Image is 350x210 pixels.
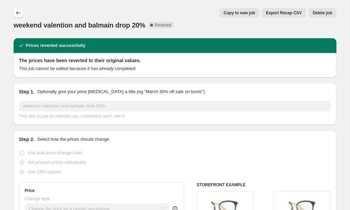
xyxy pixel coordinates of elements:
[224,10,255,16] span: Copy to new job
[37,88,205,95] p: Optionally give your price [MEDICAL_DATA] a title (eg "March 30% off sale on boots")
[19,88,35,95] h2: Step 1.
[14,8,23,18] button: Price change jobs
[25,188,35,193] h3: Price
[14,21,145,29] span: weekend valention and balmain drop 20%
[26,42,86,49] h2: Prices reverted successfully
[28,160,86,165] span: Set product prices individually
[19,136,35,143] h2: Step 2.
[37,136,109,143] p: Select how the prices should change
[28,150,82,155] span: Use bulk price change rules
[309,8,336,18] button: Delete job
[28,169,60,174] span: Use CSV upload
[19,66,137,71] i: This job cannot be edited because it has already completed.
[19,113,124,119] span: This title is just for internal use, customers won't see it
[19,101,331,111] input: 30% off holiday sale
[313,10,332,16] span: Delete job
[220,8,259,18] button: Copy to new job
[19,57,331,64] h2: The prices have been reverted to their original values.
[155,22,172,28] span: Reverted
[262,8,306,18] button: Export Recap CSV
[266,10,302,16] span: Export Recap CSV
[197,182,331,188] h6: STOREFRONT EXAMPLE
[25,196,50,201] span: Change type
